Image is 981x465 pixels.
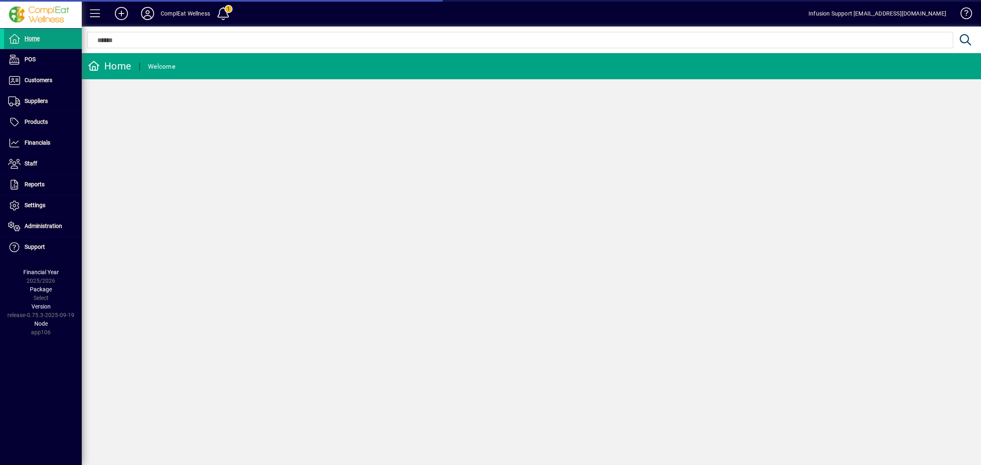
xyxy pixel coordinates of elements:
span: Node [34,320,48,327]
a: Products [4,112,82,132]
a: Administration [4,216,82,237]
div: Welcome [148,60,175,73]
span: Suppliers [25,98,48,104]
button: Add [108,6,134,21]
a: Settings [4,195,82,216]
a: Customers [4,70,82,91]
span: Package [30,286,52,293]
a: Suppliers [4,91,82,112]
a: POS [4,49,82,70]
a: Staff [4,154,82,174]
span: Staff [25,160,37,167]
span: Version [31,303,51,310]
a: Knowledge Base [954,2,971,28]
a: Reports [4,174,82,195]
span: POS [25,56,36,63]
span: Settings [25,202,45,208]
span: Financial Year [23,269,59,275]
div: Home [88,60,131,73]
span: Administration [25,223,62,229]
span: Home [25,35,40,42]
a: Support [4,237,82,257]
button: Profile [134,6,161,21]
span: Reports [25,181,45,188]
div: Infusion Support [EMAIL_ADDRESS][DOMAIN_NAME] [809,7,946,20]
span: Customers [25,77,52,83]
span: Products [25,118,48,125]
div: ComplEat Wellness [161,7,210,20]
span: Support [25,244,45,250]
a: Financials [4,133,82,153]
span: Financials [25,139,50,146]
